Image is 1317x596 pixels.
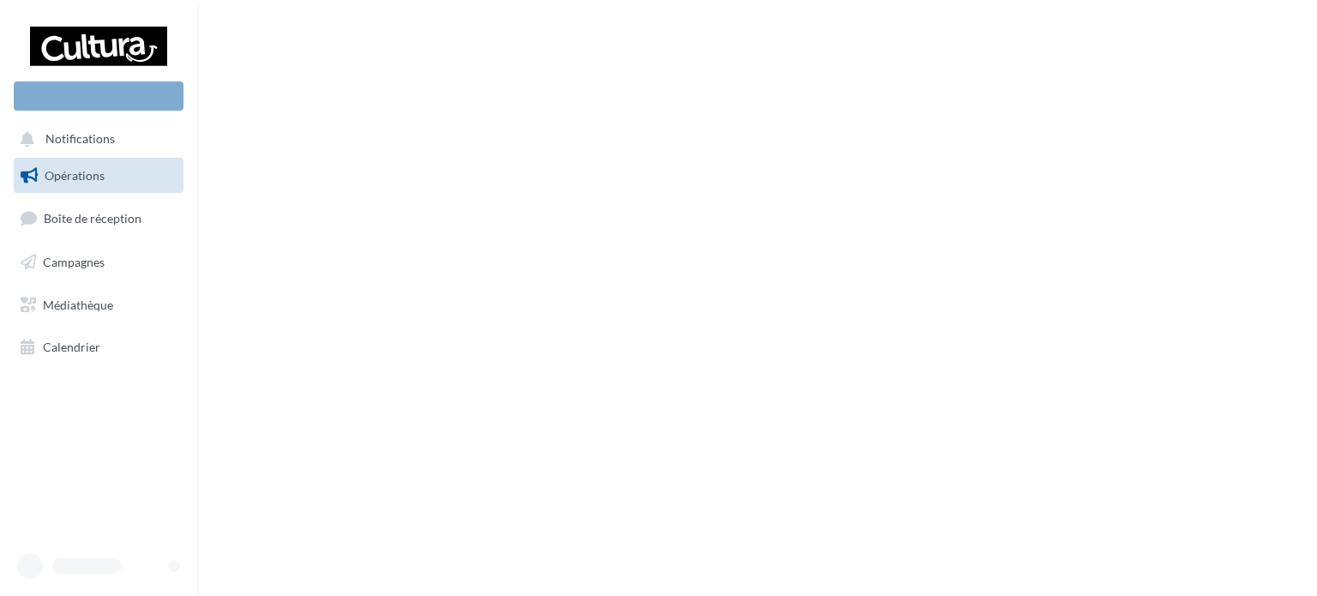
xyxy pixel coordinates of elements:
a: Calendrier [10,329,187,365]
a: Opérations [10,158,187,194]
span: Boîte de réception [44,211,141,226]
a: Médiathèque [10,287,187,323]
span: Médiathèque [43,297,113,311]
a: Campagnes [10,244,187,280]
span: Opérations [45,168,105,183]
span: Campagnes [43,255,105,269]
a: Boîte de réception [10,200,187,237]
div: Nouvelle campagne [14,81,183,111]
span: Calendrier [43,340,100,354]
span: Notifications [45,132,115,147]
